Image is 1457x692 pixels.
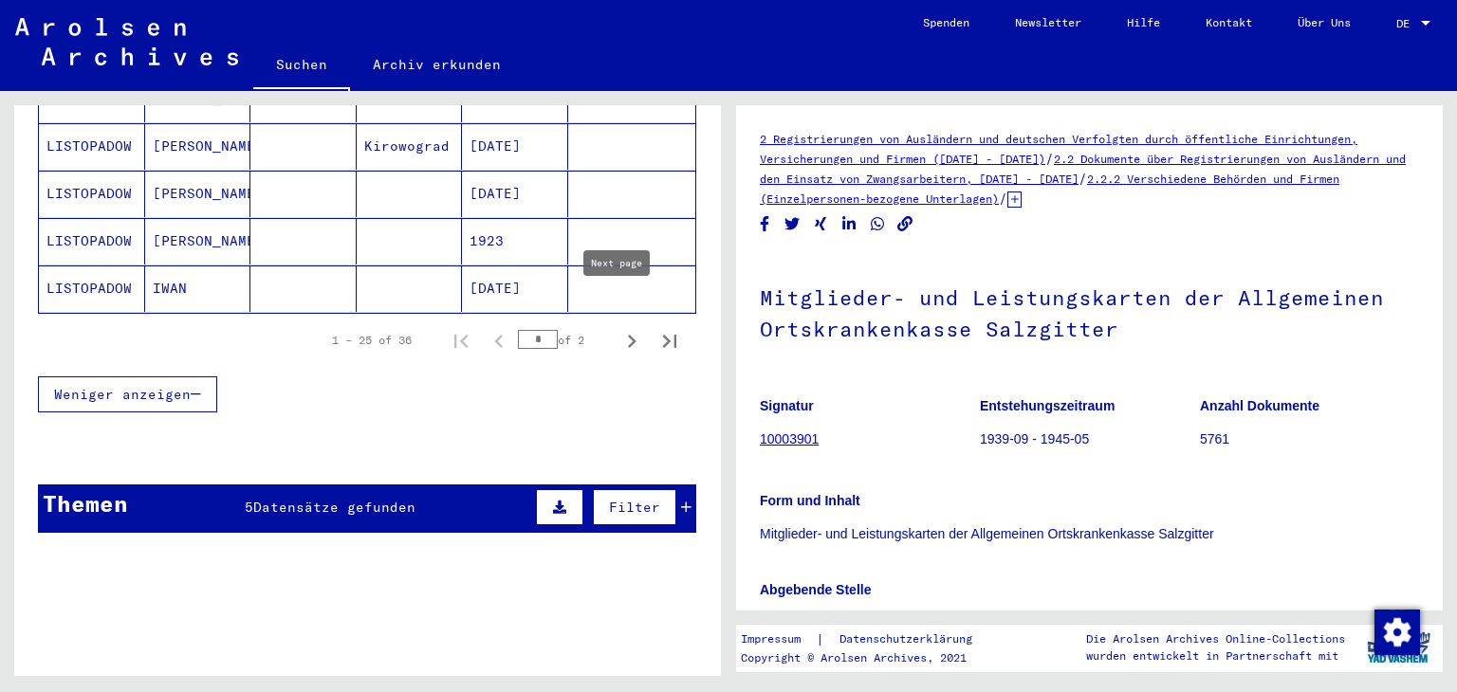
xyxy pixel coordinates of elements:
span: Weniger anzeigen [54,386,191,403]
button: Filter [593,489,676,525]
mat-cell: IWAN [145,265,251,312]
span: DE [1396,17,1417,30]
b: Form und Inhalt [760,493,860,508]
div: Themen [43,486,128,520]
p: 1939-09 - 1945-05 [980,429,1199,449]
a: Impressum [741,629,816,649]
div: 1 – 25 of 36 [332,332,412,349]
mat-cell: LISTOPADOW [39,171,145,217]
mat-cell: [DATE] [462,265,568,312]
mat-cell: [PERSON_NAME] [145,123,251,170]
button: Previous page [480,321,518,359]
mat-cell: LISTOPADOW [39,265,145,312]
span: / [1045,150,1054,167]
p: Die Arolsen Archives Online-Collections [1086,630,1345,647]
b: Anzahl Dokumente [1200,398,1319,413]
mat-cell: [DATE] [462,123,568,170]
p: Mitglieder- und Leistungskarten der Allgemeinen Ortskrankenkasse Salzgitter [760,524,1419,544]
img: Arolsen_neg.svg [15,18,238,65]
span: 5 [245,499,253,516]
mat-cell: LISTOPADOW [39,123,145,170]
a: 10003901 [760,431,819,446]
img: Zustimmung ändern [1374,610,1420,655]
a: Suchen [253,42,350,91]
button: Share on Twitter [783,212,802,236]
span: / [999,190,1007,207]
mat-cell: [DATE] [462,171,568,217]
mat-cell: Kirowograd [357,123,463,170]
mat-cell: 1923 [462,218,568,264]
a: Archiv erkunden [350,42,524,87]
span: Datensätze gefunden [253,499,415,516]
p: 5761 [1200,429,1419,449]
button: Share on WhatsApp [868,212,888,236]
mat-cell: [PERSON_NAME] [145,218,251,264]
p: wurden entwickelt in Partnerschaft mit [1086,647,1345,665]
button: First page [442,321,480,359]
button: Weniger anzeigen [38,376,217,412]
a: 2 Registrierungen von Ausländern und deutschen Verfolgten durch öffentliche Einrichtungen, Versic... [760,132,1357,166]
button: Next page [613,321,651,359]
mat-cell: LISTOPADOW [39,218,145,264]
img: yv_logo.png [1363,624,1434,671]
div: of 2 [518,331,613,349]
span: / [1079,170,1087,187]
b: Abgebende Stelle [760,582,871,597]
span: Filter [609,499,660,516]
b: Signatur [760,398,814,413]
button: Share on Facebook [755,212,775,236]
a: Datenschutzerklärung [824,629,995,649]
div: | [741,629,995,649]
button: Share on Xing [811,212,831,236]
button: Copy link [895,212,915,236]
p: Copyright © Arolsen Archives, 2021 [741,649,995,666]
mat-cell: [PERSON_NAME] [145,171,251,217]
button: Last page [651,321,689,359]
a: 2.2 Dokumente über Registrierungen von Ausländern und den Einsatz von Zwangsarbeitern, [DATE] - [... [760,152,1406,186]
h1: Mitglieder- und Leistungskarten der Allgemeinen Ortskrankenkasse Salzgitter [760,254,1419,369]
button: Share on LinkedIn [839,212,859,236]
b: Entstehungszeitraum [980,398,1115,413]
